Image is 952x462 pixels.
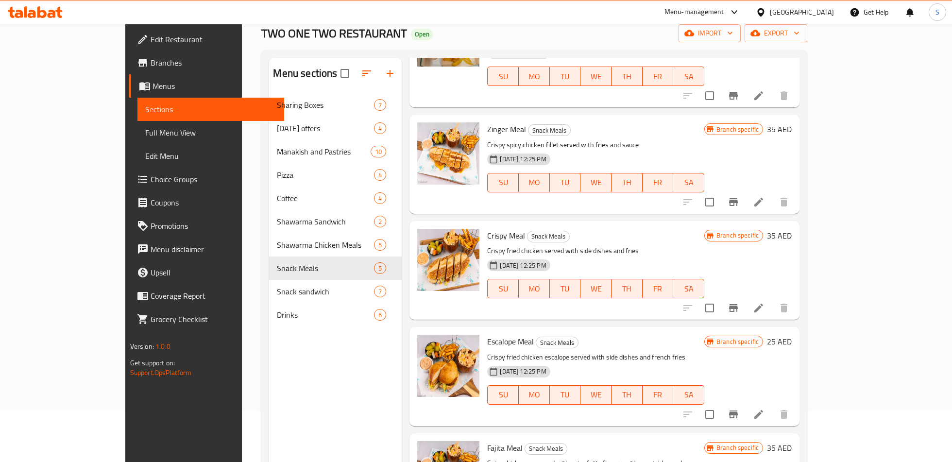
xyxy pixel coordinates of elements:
[612,279,643,298] button: TH
[151,243,276,255] span: Menu disclaimer
[277,169,374,181] span: Pizza
[129,238,284,261] a: Menu disclaimer
[580,67,612,86] button: WE
[374,192,386,204] div: items
[417,229,479,291] img: Crispy Meal
[145,150,276,162] span: Edit Menu
[584,282,608,296] span: WE
[580,173,612,192] button: WE
[673,385,704,405] button: SA
[151,313,276,325] span: Grocery Checklist
[129,284,284,308] a: Coverage Report
[722,190,745,214] button: Branch-specific-item
[699,86,720,106] span: Select to update
[145,127,276,138] span: Full Menu View
[584,388,608,402] span: WE
[269,89,402,330] nav: Menu sections
[371,146,386,157] div: items
[374,101,386,110] span: 7
[277,262,374,274] span: Snack Meals
[753,90,765,102] a: Edit menu item
[612,385,643,405] button: TH
[767,335,792,348] h6: 25 AED
[643,279,674,298] button: FR
[752,27,799,39] span: export
[523,69,546,84] span: MO
[699,298,720,318] span: Select to update
[935,7,939,17] span: S
[129,191,284,214] a: Coupons
[374,122,386,134] div: items
[554,388,577,402] span: TU
[417,335,479,397] img: Escalope Meal
[269,280,402,303] div: Snack sandwich7
[679,24,741,42] button: import
[487,228,525,243] span: Crispy Meal
[753,302,765,314] a: Edit menu item
[411,29,433,40] div: Open
[130,366,192,379] a: Support.OpsPlatform
[374,171,386,180] span: 4
[612,173,643,192] button: TH
[129,168,284,191] a: Choice Groups
[129,308,284,331] a: Grocery Checklist
[145,103,276,115] span: Sections
[767,229,792,242] h6: 35 AED
[492,388,515,402] span: SU
[584,175,608,189] span: WE
[129,214,284,238] a: Promotions
[487,67,519,86] button: SU
[492,175,515,189] span: SU
[151,290,276,302] span: Coverage Report
[374,262,386,274] div: items
[677,388,700,402] span: SA
[269,140,402,163] div: Manakish and Pastries10
[772,296,796,320] button: delete
[374,194,386,203] span: 4
[699,404,720,425] span: Select to update
[374,310,386,320] span: 6
[155,340,170,353] span: 1.0.0
[374,286,386,297] div: items
[487,173,519,192] button: SU
[277,99,374,111] div: Sharing Boxes
[519,279,550,298] button: MO
[487,385,519,405] button: SU
[277,286,374,297] span: Snack sandwich
[550,67,581,86] button: TU
[677,282,700,296] span: SA
[523,175,546,189] span: MO
[129,28,284,51] a: Edit Restaurant
[713,125,763,134] span: Branch specific
[496,154,550,164] span: [DATE] 12:25 PM
[151,220,276,232] span: Promotions
[767,122,792,136] h6: 35 AED
[374,240,386,250] span: 5
[550,173,581,192] button: TU
[277,192,374,204] div: Coffee
[519,173,550,192] button: MO
[130,340,154,353] span: Version:
[487,279,519,298] button: SU
[673,279,704,298] button: SA
[129,74,284,98] a: Menus
[273,66,337,81] h2: Menu sections
[277,239,374,251] span: Shawarma Chicken Meals
[277,146,371,157] span: Manakish and Pastries
[554,69,577,84] span: TU
[584,69,608,84] span: WE
[646,175,670,189] span: FR
[374,287,386,296] span: 7
[612,67,643,86] button: TH
[417,122,479,185] img: Zinger Meal
[374,264,386,273] span: 5
[615,69,639,84] span: TH
[770,7,834,17] div: [GEOGRAPHIC_DATA]
[722,403,745,426] button: Branch-specific-item
[487,351,704,363] p: Crispy fried chicken escalope served with side dishes and french fries
[753,196,765,208] a: Edit menu item
[374,169,386,181] div: items
[277,122,374,134] span: [DATE] offers
[269,163,402,187] div: Pizza4
[374,99,386,111] div: items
